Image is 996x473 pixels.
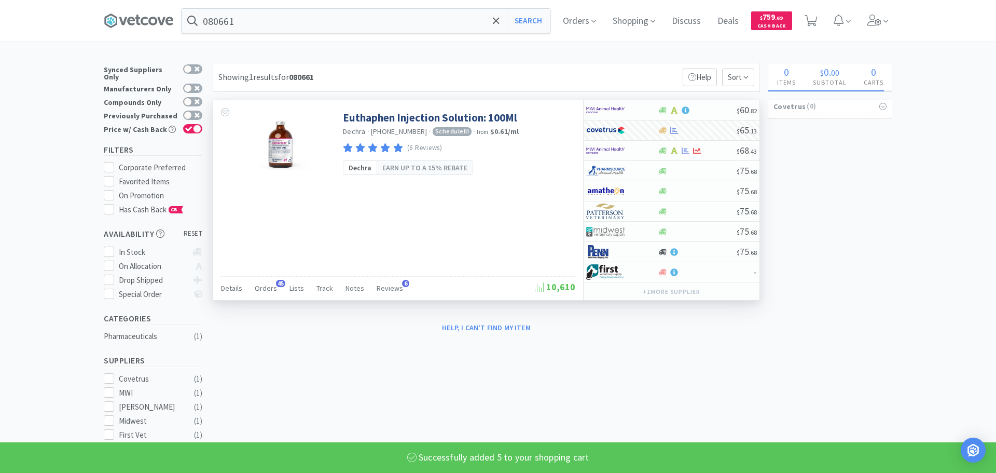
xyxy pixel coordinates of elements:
[221,283,242,293] span: Details
[784,65,789,78] span: 0
[737,205,757,217] span: 75
[749,107,757,115] span: . 82
[668,17,705,26] a: Discuss
[737,208,740,216] span: $
[535,281,575,293] span: 10,610
[760,12,783,22] span: 759
[402,280,409,287] span: 6
[316,283,333,293] span: Track
[477,128,488,136] span: from
[824,65,829,78] span: 0
[586,204,625,219] img: f5e969b455434c6296c6d81ef179fa71_3.png
[586,163,625,179] img: 7915dbd3f8974342a4dc3feb8efc1740_58.png
[119,429,183,441] div: First Vet
[371,127,427,136] span: [PHONE_NUMBER]
[119,373,183,385] div: Covetrus
[586,244,625,260] img: e1133ece90fa4a959c5ae41b0808c578_9.png
[871,65,876,78] span: 0
[804,67,855,77] div: .
[104,97,178,106] div: Compounds Only
[749,188,757,196] span: . 68
[278,72,314,82] span: for
[104,84,178,92] div: Manufacturers Only
[737,249,740,256] span: $
[586,183,625,199] img: 3331a67d23dc422aa21b1ec98afbf632_11.png
[218,71,314,84] div: Showing 1 results
[760,15,763,21] span: $
[255,283,277,293] span: Orders
[831,67,839,78] span: 00
[490,127,519,136] strong: $0.61 / ml
[737,246,757,258] span: 75
[722,69,754,86] span: Sort
[377,283,403,293] span: Reviews
[194,330,202,343] div: ( 1 )
[773,101,806,112] span: Covetrus
[428,127,431,136] span: ·
[345,283,364,293] span: Notes
[276,280,285,287] span: 45
[104,330,188,343] div: Pharmaceuticals
[806,101,877,112] span: ( 0 )
[119,288,188,301] div: Special Order
[169,207,179,213] span: CB
[184,228,203,239] span: reset
[433,127,472,136] span: Schedule III
[751,7,792,35] a: $759.69Cash Back
[961,438,986,463] div: Open Intercom Messenger
[804,77,855,87] h4: Subtotal
[713,17,743,26] a: Deals
[194,387,202,399] div: ( 1 )
[343,160,473,175] a: DechraEarn up to a 15% rebate
[119,274,188,287] div: Drop Shipped
[737,228,740,236] span: $
[737,104,757,116] span: 60
[749,228,757,236] span: . 68
[638,285,706,299] button: +1more supplier
[586,123,625,138] img: 77fca1acd8b6420a9015268ca798ef17_1.png
[194,373,202,385] div: ( 1 )
[749,168,757,175] span: . 68
[104,355,202,367] h5: Suppliers
[473,127,475,136] span: ·
[737,127,740,135] span: $
[119,175,203,188] div: Favorited Items
[855,77,892,87] h4: Carts
[119,387,183,399] div: MWI
[367,127,369,136] span: ·
[757,23,786,30] span: Cash Back
[820,67,824,78] span: $
[737,185,757,197] span: 75
[737,165,757,177] span: 75
[749,208,757,216] span: . 68
[436,319,537,336] button: Help, I can't find my item
[768,77,804,87] h4: Items
[119,161,203,174] div: Corporate Preferred
[507,9,550,33] button: Search
[119,260,188,273] div: On Allocation
[104,144,202,156] h5: Filters
[194,429,202,441] div: ( 1 )
[407,143,442,154] p: (6 Reviews)
[104,64,178,80] div: Synced Suppliers Only
[194,415,202,427] div: ( 1 )
[194,401,202,413] div: ( 1 )
[119,401,183,413] div: [PERSON_NAME]
[737,168,740,175] span: $
[586,143,625,158] img: f6b2451649754179b5b4e0c70c3f7cb0_2.png
[289,283,304,293] span: Lists
[104,111,178,119] div: Previously Purchased
[737,147,740,155] span: $
[754,266,757,278] span: -
[586,224,625,239] img: 4dd14cff54a648ac9e977f0c5da9bc2e_5.png
[737,225,757,237] span: 75
[382,162,467,173] span: Earn up to a 15% rebate
[737,144,757,156] span: 68
[775,15,783,21] span: . 69
[749,127,757,135] span: . 13
[289,72,314,82] strong: 080661
[737,188,740,196] span: $
[104,124,178,133] div: Price w/ Cash Back
[749,249,757,256] span: . 68
[182,9,550,33] input: Search by item, sku, manufacturer, ingredient, size...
